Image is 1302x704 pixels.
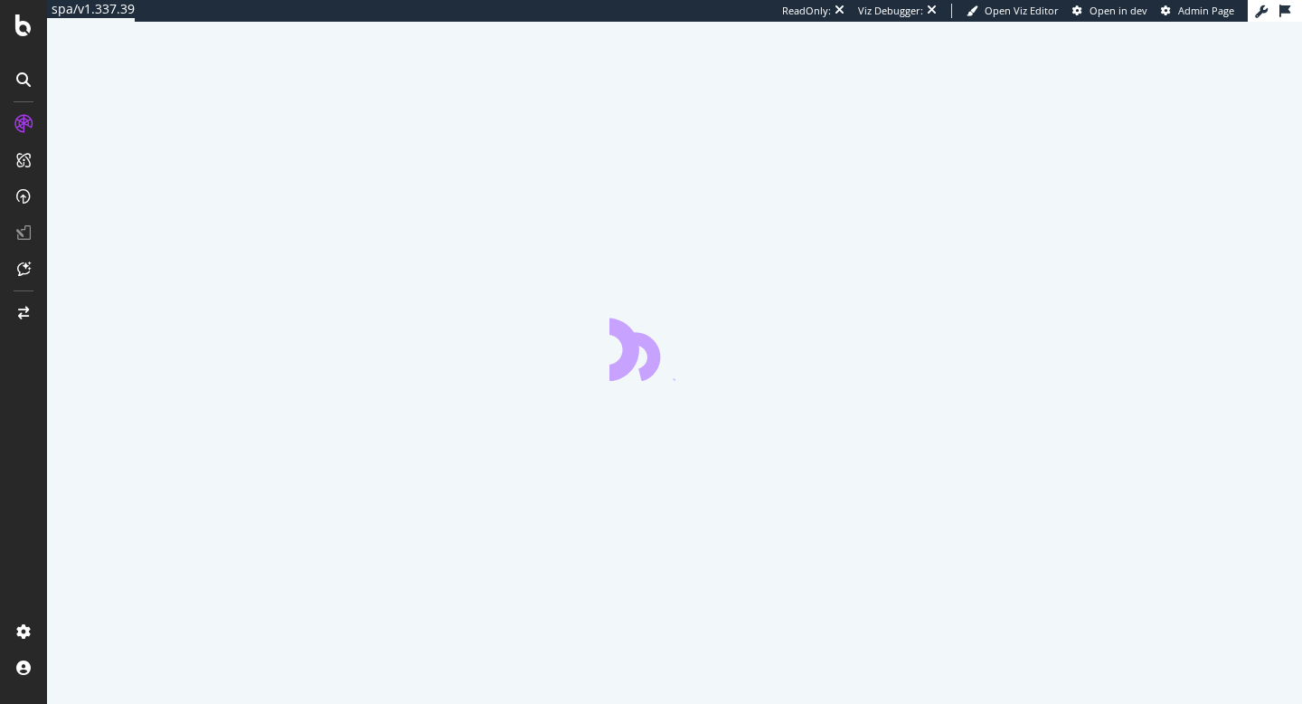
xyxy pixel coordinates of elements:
span: Open in dev [1090,4,1147,17]
span: Admin Page [1178,4,1234,17]
div: Viz Debugger: [858,4,923,18]
a: Open in dev [1072,4,1147,18]
span: Open Viz Editor [985,4,1059,17]
div: ReadOnly: [782,4,831,18]
a: Admin Page [1161,4,1234,18]
a: Open Viz Editor [967,4,1059,18]
div: animation [609,316,740,381]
